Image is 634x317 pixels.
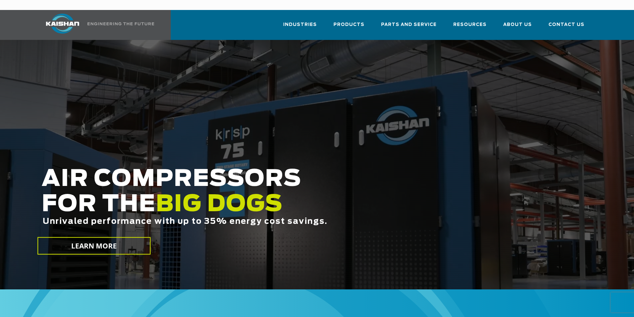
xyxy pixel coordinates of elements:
[503,16,532,39] a: About Us
[156,193,283,216] span: BIG DOGS
[37,237,150,255] a: LEARN MORE
[381,21,437,29] span: Parts and Service
[43,218,327,226] span: Unrivaled performance with up to 35% energy cost savings.
[88,22,154,25] img: Engineering the future
[381,16,437,39] a: Parts and Service
[283,16,317,39] a: Industries
[71,241,117,251] span: LEARN MORE
[503,21,532,29] span: About Us
[38,14,88,34] img: kaishan logo
[38,10,155,40] a: Kaishan USA
[453,16,487,39] a: Resources
[42,167,500,247] h2: AIR COMPRESSORS FOR THE
[333,21,364,29] span: Products
[453,21,487,29] span: Resources
[548,16,584,39] a: Contact Us
[333,16,364,39] a: Products
[548,21,584,29] span: Contact Us
[283,21,317,29] span: Industries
